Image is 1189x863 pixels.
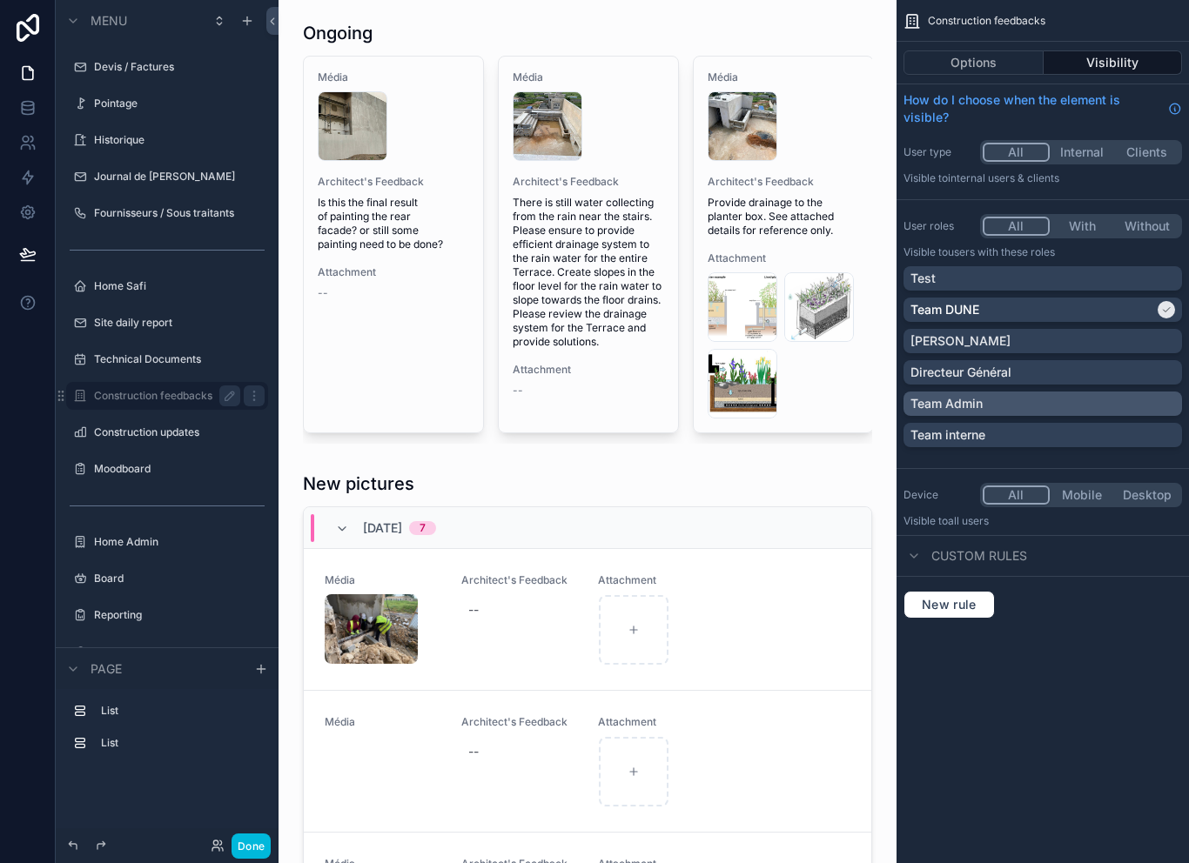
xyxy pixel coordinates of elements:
[931,547,1027,565] span: Custom rules
[101,704,254,718] label: List
[94,389,233,403] label: Construction feedbacks
[928,14,1045,28] span: Construction feedbacks
[904,145,973,159] label: User type
[94,462,258,476] label: Moodboard
[1050,143,1115,162] button: Internal
[91,660,122,678] span: Page
[91,12,127,30] span: Menu
[94,645,258,659] label: Catalogue Produits
[420,521,426,535] div: 7
[94,170,258,184] label: Journal de [PERSON_NAME]
[983,217,1050,236] button: All
[948,171,1059,184] span: Internal users & clients
[904,91,1182,126] a: How do I choose when the element is visible?
[910,270,936,287] p: Test
[904,514,1182,528] p: Visible to
[904,591,995,619] button: New rule
[904,50,1044,75] button: Options
[904,488,973,502] label: Device
[94,572,258,585] label: Board
[94,535,258,549] label: Home Admin
[94,60,258,74] label: Devis / Factures
[1044,50,1183,75] button: Visibility
[904,245,1182,259] p: Visible to
[1050,485,1115,505] button: Mobile
[56,689,279,774] div: scrollable content
[904,219,973,233] label: User roles
[94,279,258,293] label: Home Safi
[910,395,983,412] p: Team Admin
[948,245,1055,258] span: Users with these roles
[904,171,1182,185] p: Visible to
[910,332,1011,350] p: [PERSON_NAME]
[94,97,258,110] label: Pointage
[915,597,984,612] span: New rule
[94,316,258,330] label: Site daily report
[948,514,989,527] span: all users
[94,425,258,439] label: Construction updates
[1050,217,1115,236] button: With
[910,426,985,444] p: Team interne
[363,519,402,537] span: [DATE]
[983,143,1050,162] button: All
[94,352,258,366] label: Technical Documents
[1114,217,1179,236] button: Without
[101,736,254,750] label: List
[232,833,271,859] button: Done
[910,301,979,318] p: Team DUNE
[94,608,258,622] label: Reporting
[94,206,258,220] label: Fournisseurs / Sous traitants
[94,133,258,147] label: Historique
[983,485,1050,505] button: All
[910,364,1011,381] p: Directeur Général
[904,91,1161,126] span: How do I choose when the element is visible?
[1114,143,1179,162] button: Clients
[1114,485,1179,505] button: Desktop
